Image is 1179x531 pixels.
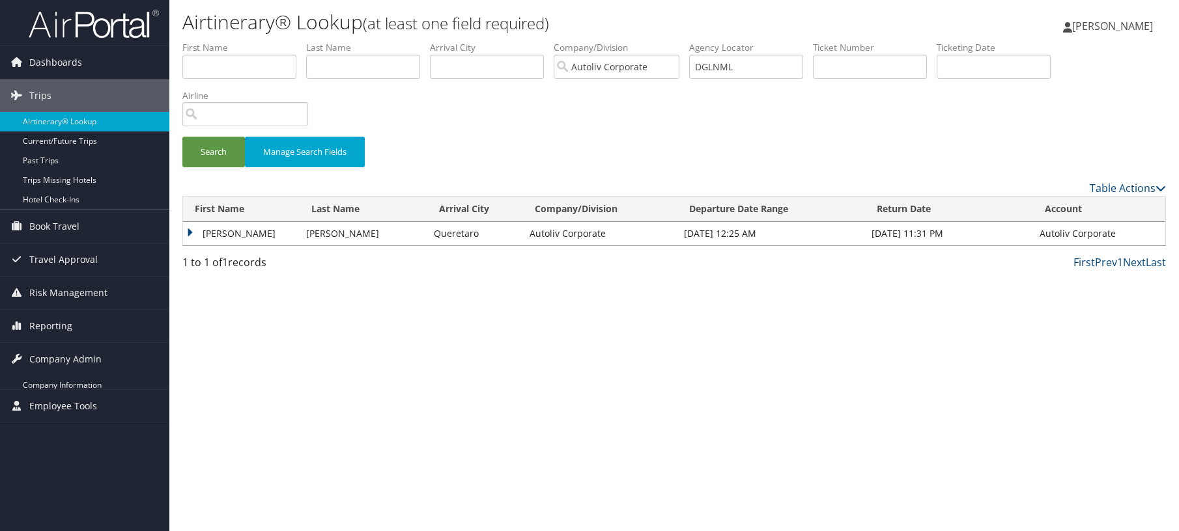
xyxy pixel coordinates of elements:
button: Search [182,137,245,167]
div: 1 to 1 of records [182,254,414,277]
td: Autoliv Corporate [1033,222,1165,245]
span: Employee Tools [29,390,97,422]
th: Arrival City: activate to sort column ascending [427,197,523,222]
label: Ticketing Date [937,41,1060,54]
td: [DATE] 11:31 PM [865,222,1033,245]
span: Company Admin [29,343,102,375]
small: (at least one field required) [363,12,549,34]
th: Departure Date Range: activate to sort column ascending [677,197,866,222]
label: First Name [182,41,306,54]
th: Last Name: activate to sort column ascending [300,197,427,222]
img: airportal-logo.png [29,8,159,39]
span: Dashboards [29,46,82,79]
label: Last Name [306,41,430,54]
label: Ticket Number [813,41,937,54]
a: Last [1146,255,1166,269]
th: Account: activate to sort column ascending [1033,197,1165,222]
span: Travel Approval [29,243,98,276]
span: 1 [222,255,228,269]
span: Risk Management [29,277,107,309]
button: Manage Search Fields [245,137,365,167]
a: 1 [1117,255,1123,269]
label: Agency Locator [689,41,813,54]
a: [PERSON_NAME] [1063,7,1166,46]
label: Arrival City [430,41,554,54]
span: Trips [29,79,51,112]
td: [PERSON_NAME] [183,222,300,245]
a: Prev [1095,255,1117,269]
td: Autoliv Corporate [523,222,677,245]
a: Next [1123,255,1146,269]
td: [PERSON_NAME] [300,222,427,245]
h1: Airtinerary® Lookup [182,8,838,36]
th: Return Date: activate to sort column ascending [865,197,1033,222]
label: Company/Division [554,41,689,54]
span: Reporting [29,310,72,342]
a: First [1073,255,1095,269]
span: Book Travel [29,210,79,243]
label: Airline [182,89,318,102]
td: [DATE] 12:25 AM [677,222,866,245]
span: [PERSON_NAME] [1072,19,1153,33]
a: Table Actions [1090,181,1166,195]
td: Queretaro [427,222,523,245]
th: Company/Division [523,197,677,222]
th: First Name: activate to sort column ascending [183,197,300,222]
